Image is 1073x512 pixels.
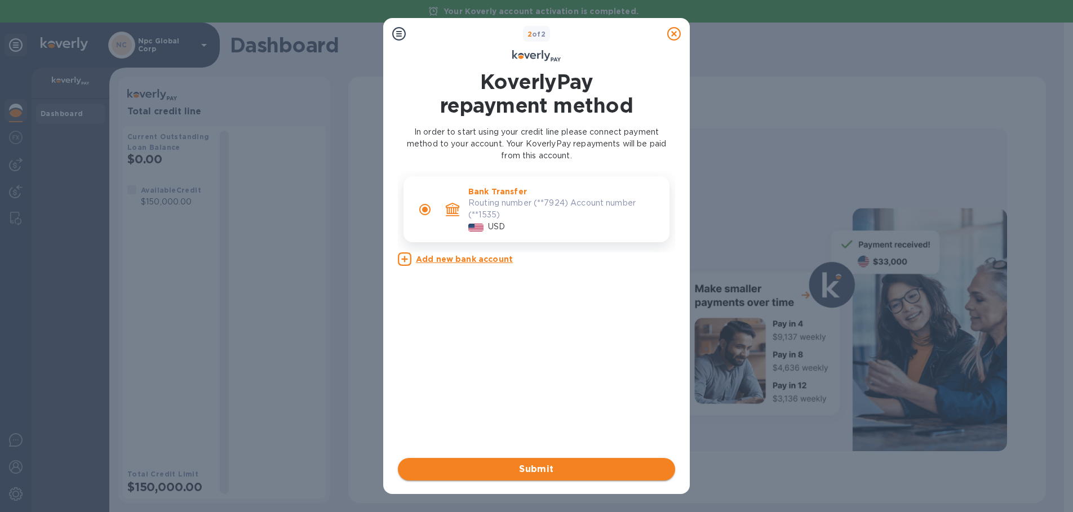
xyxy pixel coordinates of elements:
p: Bank Transfer [468,186,527,197]
p: Routing number (**7924) Account number (**1535) [468,197,660,221]
img: USD [468,224,484,231]
p: USD [488,221,505,233]
u: Add new bank account [416,255,513,264]
span: Submit [407,462,666,476]
p: In order to start using your credit line please connect payment method to your account. Your Kove... [398,126,675,162]
span: 2 [527,30,532,38]
button: Submit [398,458,675,480]
h1: KoverlyPay repayment method [398,70,675,117]
b: of 2 [527,30,546,38]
